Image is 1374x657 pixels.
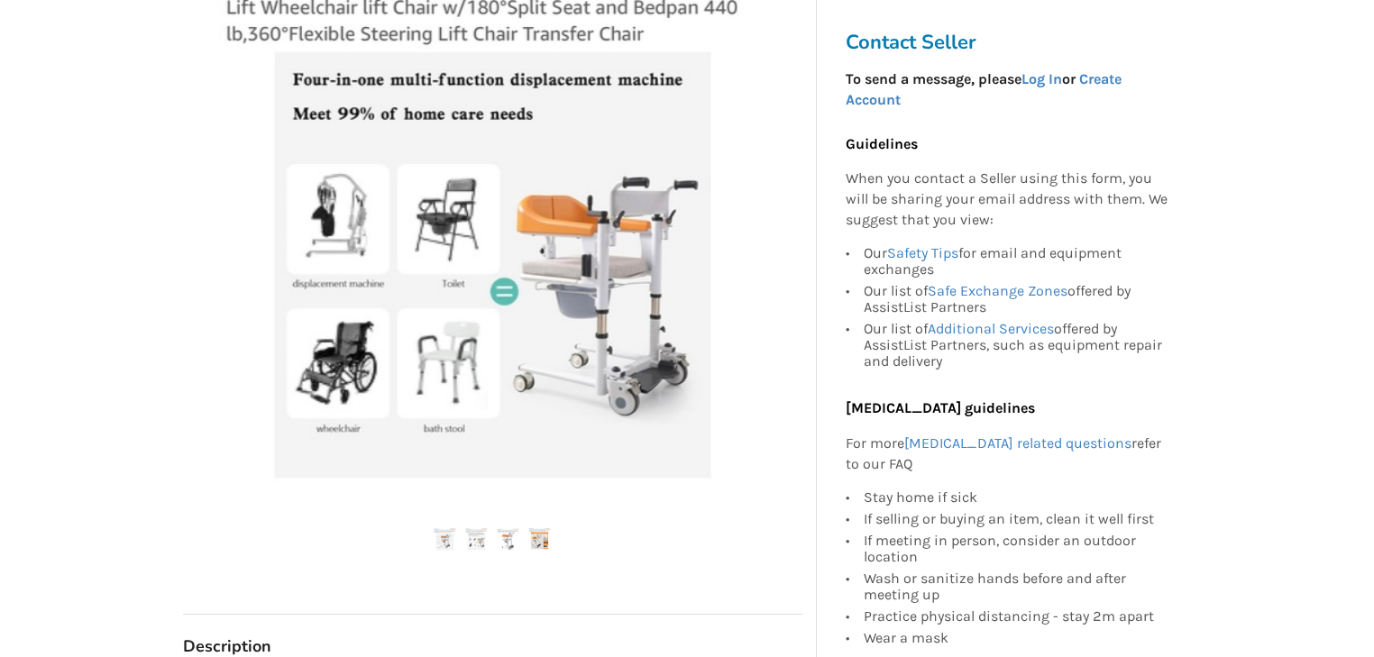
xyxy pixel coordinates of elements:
[465,528,488,551] img: frezon four in one multi function patient chair -lift recline chair-transfer aids-chilliwack-assi...
[846,70,1122,108] strong: To send a message, please or
[904,434,1131,452] a: [MEDICAL_DATA] related questions
[864,568,1168,606] div: Wash or sanitize hands before and after meeting up
[846,135,918,152] b: Guidelines
[864,318,1168,370] div: Our list of offered by AssistList Partners, such as equipment repair and delivery
[1021,70,1062,87] a: Log In
[846,169,1168,232] p: When you contact a Seller using this form, you will be sharing your email address with them. We s...
[864,245,1168,280] div: Our for email and equipment exchanges
[846,30,1177,55] h3: Contact Seller
[928,282,1067,299] a: Safe Exchange Zones
[434,528,456,551] img: frezon four in one multi function patient chair -lift recline chair-transfer aids-chilliwack-assi...
[864,606,1168,627] div: Practice physical distancing - stay 2m apart
[846,399,1035,416] b: [MEDICAL_DATA] guidelines
[864,627,1168,646] div: Wear a mask
[528,528,551,551] img: frezon four in one multi function patient chair -lift recline chair-transfer aids-chilliwack-assi...
[864,489,1168,508] div: Stay home if sick
[864,508,1168,530] div: If selling or buying an item, clean it well first
[928,320,1054,337] a: Additional Services
[183,636,802,657] h3: Description
[846,433,1168,475] p: For more refer to our FAQ
[864,530,1168,568] div: If meeting in person, consider an outdoor location
[887,244,958,261] a: Safety Tips
[864,280,1168,318] div: Our list of offered by AssistList Partners
[497,528,519,551] img: frezon four in one multi function patient chair -lift recline chair-transfer aids-chilliwack-assi...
